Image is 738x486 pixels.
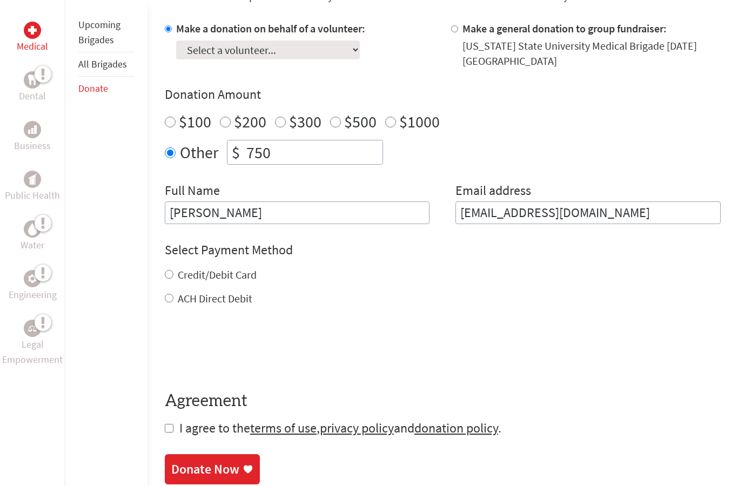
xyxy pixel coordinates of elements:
[17,39,48,54] p: Medical
[28,222,37,235] img: Water
[78,52,135,77] li: All Brigades
[28,274,37,283] img: Engineering
[24,121,41,138] div: Business
[179,112,211,132] label: $100
[9,270,57,302] a: EngineeringEngineering
[244,141,383,165] input: Enter Amount
[17,22,48,54] a: MedicalMedical
[165,455,260,485] a: Donate Now
[250,420,317,437] a: terms of use
[2,320,63,367] a: Legal EmpowermentLegal Empowerment
[78,18,120,46] a: Upcoming Brigades
[24,171,41,188] div: Public Health
[320,420,394,437] a: privacy policy
[178,268,257,282] label: Credit/Debit Card
[180,140,218,165] label: Other
[19,89,46,104] p: Dental
[165,202,430,225] input: Enter Full Name
[78,58,127,70] a: All Brigades
[455,202,721,225] input: Your Email
[78,82,108,94] a: Donate
[5,171,60,203] a: Public HealthPublic Health
[234,112,266,132] label: $200
[24,22,41,39] div: Medical
[179,420,501,437] span: I agree to the , and .
[344,112,377,132] label: $500
[78,13,135,52] li: Upcoming Brigades
[21,238,44,253] p: Water
[28,26,37,35] img: Medical
[5,188,60,203] p: Public Health
[24,220,41,238] div: Water
[455,183,531,202] label: Email address
[289,112,321,132] label: $300
[24,320,41,337] div: Legal Empowerment
[28,325,37,332] img: Legal Empowerment
[165,242,721,259] h4: Select Payment Method
[9,287,57,302] p: Engineering
[399,112,440,132] label: $1000
[414,420,498,437] a: donation policy
[78,77,135,100] li: Donate
[165,328,329,370] iframe: reCAPTCHA
[28,75,37,85] img: Dental
[2,337,63,367] p: Legal Empowerment
[24,71,41,89] div: Dental
[165,392,721,411] h4: Agreement
[165,183,220,202] label: Full Name
[462,22,667,36] label: Make a general donation to group fundraiser:
[14,121,51,153] a: BusinessBusiness
[178,292,252,306] label: ACH Direct Debit
[28,174,37,185] img: Public Health
[21,220,44,253] a: WaterWater
[24,270,41,287] div: Engineering
[19,71,46,104] a: DentalDental
[165,86,721,104] h4: Donation Amount
[14,138,51,153] p: Business
[227,141,244,165] div: $
[462,39,721,69] div: [US_STATE] State University Medical Brigade [DATE] [GEOGRAPHIC_DATA]
[171,461,239,478] div: Donate Now
[28,125,37,134] img: Business
[176,22,365,36] label: Make a donation on behalf of a volunteer:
